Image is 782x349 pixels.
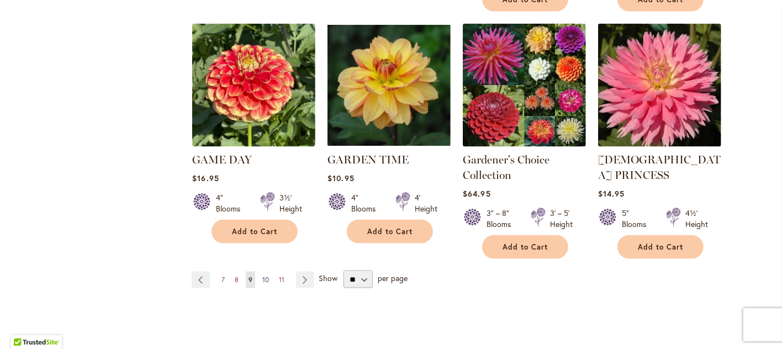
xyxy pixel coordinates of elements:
[327,153,409,166] a: GARDEN TIME
[249,276,252,284] span: 9
[192,24,315,147] img: GAME DAY
[279,192,302,214] div: 3½' Height
[260,272,272,288] a: 10
[638,242,683,252] span: Add to Cart
[192,139,315,149] a: GAME DAY
[598,139,721,149] a: GAY PRINCESS
[219,272,228,288] a: 7
[192,173,219,183] span: $16.95
[503,242,548,252] span: Add to Cart
[262,276,269,284] span: 10
[276,272,287,288] a: 11
[8,310,39,341] iframe: Launch Accessibility Center
[415,192,437,214] div: 4' Height
[367,227,413,236] span: Add to Cart
[463,139,586,149] a: Gardener's Choice Collection
[463,24,586,147] img: Gardener's Choice Collection
[347,220,433,244] button: Add to Cart
[212,220,298,244] button: Add to Cart
[487,208,517,230] div: 3" – 8" Blooms
[232,227,277,236] span: Add to Cart
[327,139,451,149] a: GARDEN TIME
[221,276,225,284] span: 7
[378,273,408,284] span: per page
[482,235,568,259] button: Add to Cart
[617,235,704,259] button: Add to Cart
[598,24,721,147] img: GAY PRINCESS
[685,208,708,230] div: 4½' Height
[279,276,284,284] span: 11
[598,153,721,182] a: [DEMOGRAPHIC_DATA] PRINCESS
[351,192,382,214] div: 4" Blooms
[463,153,549,182] a: Gardener's Choice Collection
[232,272,241,288] a: 8
[463,188,490,199] span: $64.95
[598,188,625,199] span: $14.95
[550,208,573,230] div: 3' – 5' Height
[192,153,252,166] a: GAME DAY
[622,208,653,230] div: 5" Blooms
[327,173,354,183] span: $10.95
[216,192,247,214] div: 4" Blooms
[327,24,451,147] img: GARDEN TIME
[319,273,337,284] span: Show
[235,276,239,284] span: 8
